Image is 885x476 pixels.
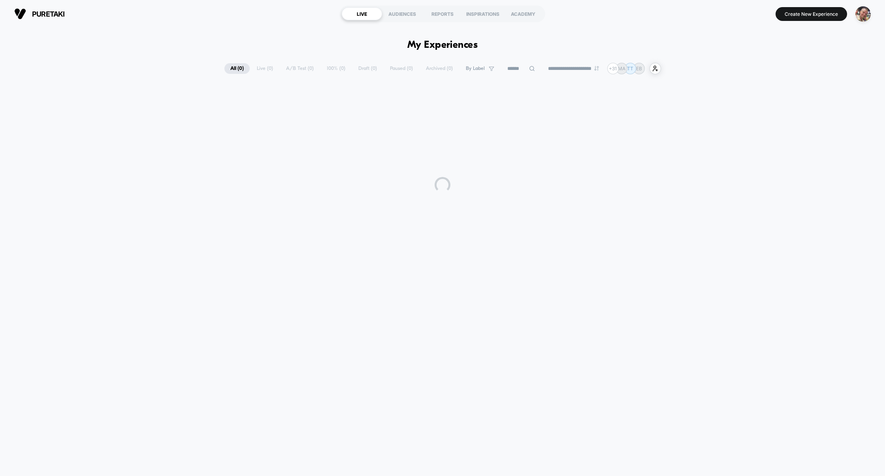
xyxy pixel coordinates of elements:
p: EB [636,66,642,71]
h1: My Experiences [407,40,478,51]
span: puretaki [32,10,65,18]
p: TT [627,66,633,71]
p: MA [618,66,625,71]
button: puretaki [12,8,67,20]
img: Visually logo [14,8,26,20]
button: Create New Experience [776,7,847,21]
div: + 31 [607,63,619,74]
span: All ( 0 ) [224,63,250,74]
div: INSPIRATIONS [463,8,503,20]
button: ppic [853,6,873,22]
img: end [594,66,599,71]
div: REPORTS [422,8,463,20]
div: ACADEMY [503,8,543,20]
div: AUDIENCES [382,8,422,20]
span: By Label [466,66,485,71]
img: ppic [855,6,871,22]
div: LIVE [342,8,382,20]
